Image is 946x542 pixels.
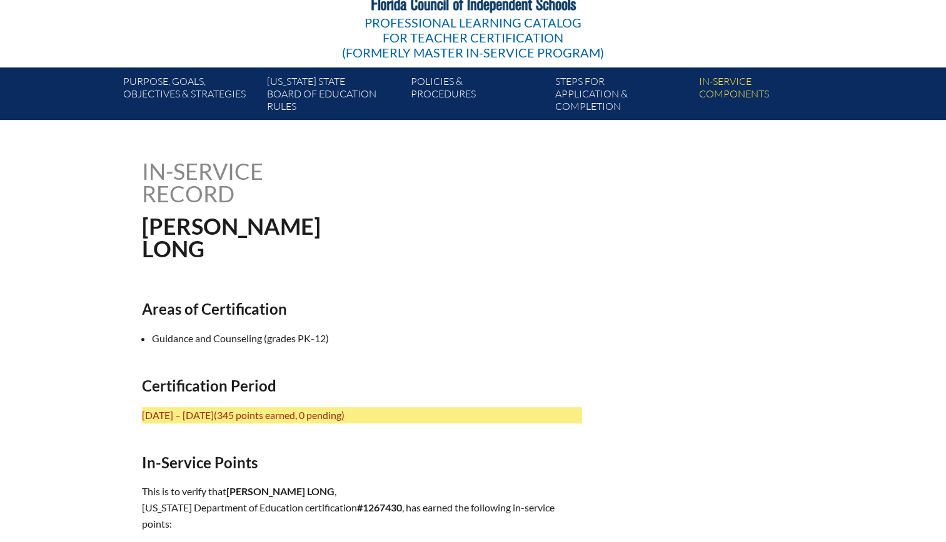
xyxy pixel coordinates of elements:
[406,72,550,120] a: Policies &Procedures
[142,300,582,318] h2: Areas of Certification
[550,72,694,120] a: Steps forapplication & completion
[342,15,604,60] div: Professional Learning Catalog (formerly Master In-service Program)
[214,409,345,421] span: (345 points earned, 0 pending)
[142,407,582,423] p: [DATE] – [DATE]
[226,485,335,497] span: [PERSON_NAME] Long
[118,72,261,120] a: Purpose, goals,objectives & strategies
[142,377,582,395] h2: Certification Period
[142,483,582,532] p: This is to verify that , [US_STATE] Department of Education certification , has earned the follow...
[357,501,402,513] b: #1267430
[694,72,838,120] a: In-servicecomponents
[152,330,592,347] li: Guidance and Counseling (grades PK-12)
[142,160,394,205] h1: In-service record
[383,30,563,45] span: for Teacher Certification
[262,72,406,120] a: [US_STATE] StateBoard of Education rules
[142,215,553,260] h1: [PERSON_NAME] Long
[142,453,582,471] h2: In-Service Points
